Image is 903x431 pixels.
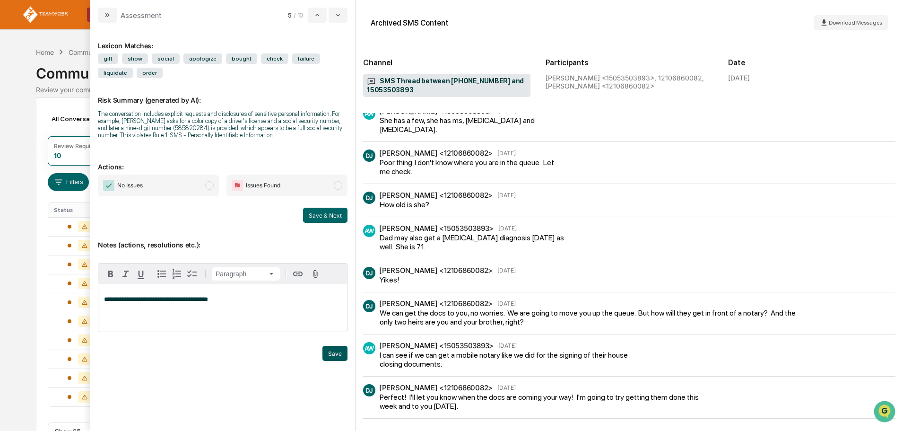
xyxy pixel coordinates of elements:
div: [PERSON_NAME] <12106860082> [379,149,493,158]
p: Actions: [98,151,347,171]
button: Underline [133,266,148,281]
div: We're available if you need us! [32,82,120,89]
span: Attestations [78,119,117,129]
h2: Channel [363,58,530,67]
a: 🖐️Preclearance [6,115,65,132]
div: I can see if we can get a mobile notary like we did for the signing of their house closing docume... [380,351,643,369]
button: Save & Next [303,208,347,223]
button: Bold [103,266,118,281]
div: Yikes! [380,275,502,284]
h2: Participants [546,58,713,67]
div: 🖐️ [9,120,17,128]
div: 🔎 [9,138,17,146]
div: Communications Archive [36,57,867,82]
button: Start new chat [161,75,172,87]
div: DJ [363,300,375,312]
div: DJ [363,267,375,279]
span: Pylon [94,160,114,167]
span: failure [292,53,320,64]
div: [PERSON_NAME] <15053503893> [379,224,494,233]
div: How old is she? [380,200,502,209]
button: Italic [118,266,133,281]
div: Review Required [54,142,99,150]
div: Dad may also get a [MEDICAL_DATA] diagnosis [DATE] as well. She is 71. [380,233,578,251]
div: [PERSON_NAME] <12106860082> [379,383,493,392]
div: [PERSON_NAME] <15053503893> [379,341,494,350]
span: / 10 [294,11,306,19]
span: SMS Thread between [PHONE_NUMBER] and 15053503893 [367,77,527,95]
div: [PERSON_NAME] <12106860082> [379,266,493,275]
div: [PERSON_NAME] <12106860082> [379,191,493,200]
img: 1746055101610-c473b297-6a78-478c-a979-82029cc54cd1 [9,72,26,89]
time: Monday, September 22, 2025 at 2:43:36 PM [498,225,517,232]
iframe: Open customer support [873,400,898,425]
span: No Issues [117,181,143,190]
time: Monday, September 22, 2025 at 2:43:14 PM [497,192,516,199]
div: AW [363,342,375,354]
span: Issues Found [246,181,280,190]
h2: Date [728,58,895,67]
div: AW [363,107,375,120]
button: Download Messages [814,15,888,30]
span: order [137,68,163,78]
time: Monday, September 22, 2025 at 2:49:25 PM [497,300,516,307]
div: AW [363,225,375,237]
div: DJ [363,384,375,396]
div: We can get the docs to you, no worries. We are going to move you up the queue. But how will they ... [380,308,806,326]
div: [DATE] [728,74,750,82]
img: logo [23,6,68,24]
div: The conversation includes explicit requests and disclosures of sensitive personal information. Fo... [98,110,347,139]
span: 5 [288,11,292,19]
span: apologize [183,53,222,64]
span: Preclearance [19,119,61,129]
div: Lexicon Matches: [98,30,347,50]
time: Monday, September 22, 2025 at 2:50:43 PM [498,342,517,349]
a: 🔎Data Lookup [6,133,63,150]
div: 10 [54,151,61,159]
img: Flag [232,180,243,191]
span: liquidate [98,68,133,78]
div: All Conversations [48,111,119,126]
div: DJ [363,150,375,162]
div: She has a few, she has ms, [MEDICAL_DATA] and [MEDICAL_DATA]. [380,116,564,134]
button: Save [322,346,347,361]
p: How can we help? [9,20,172,35]
button: Block type [212,267,280,281]
div: 🗄️ [69,120,76,128]
a: Powered byPylon [67,160,114,167]
button: Attach files [307,268,324,281]
time: Monday, September 22, 2025 at 2:43:50 PM [497,267,516,274]
span: show [122,53,148,64]
p: Risk Summary (generated by AI): [98,85,347,104]
button: Filters [48,173,89,191]
div: Poor thing. I don't know where you are in the queue. Let me check. [380,158,560,176]
th: Status [48,203,110,217]
div: Review your communication records across channels [36,86,867,94]
div: DJ [363,192,375,204]
div: Assessment [121,11,162,20]
time: Monday, September 22, 2025 at 2:43:01 PM [497,150,516,157]
div: [PERSON_NAME] <12106860082> [379,299,493,308]
span: check [261,53,288,64]
div: Communications Archive [69,48,145,56]
time: Monday, September 22, 2025 at 2:52:07 PM [497,384,516,391]
span: gift [98,53,118,64]
div: Home [36,48,54,56]
span: bought [226,53,257,64]
div: Perfect! I'll let you know when the docs are coming your way! I'm going to try getting them done ... [380,393,712,411]
a: 🗄️Attestations [65,115,121,132]
p: Notes (actions, resolutions etc.): [98,229,347,249]
span: social [152,53,180,64]
span: Data Lookup [19,137,60,147]
div: [PERSON_NAME] <15053503893>, 12106860082, [PERSON_NAME] <12106860082> [546,74,713,90]
div: Start new chat [32,72,155,82]
span: Download Messages [829,19,882,26]
img: Checkmark [103,180,114,191]
div: Archived SMS Content [371,18,448,27]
